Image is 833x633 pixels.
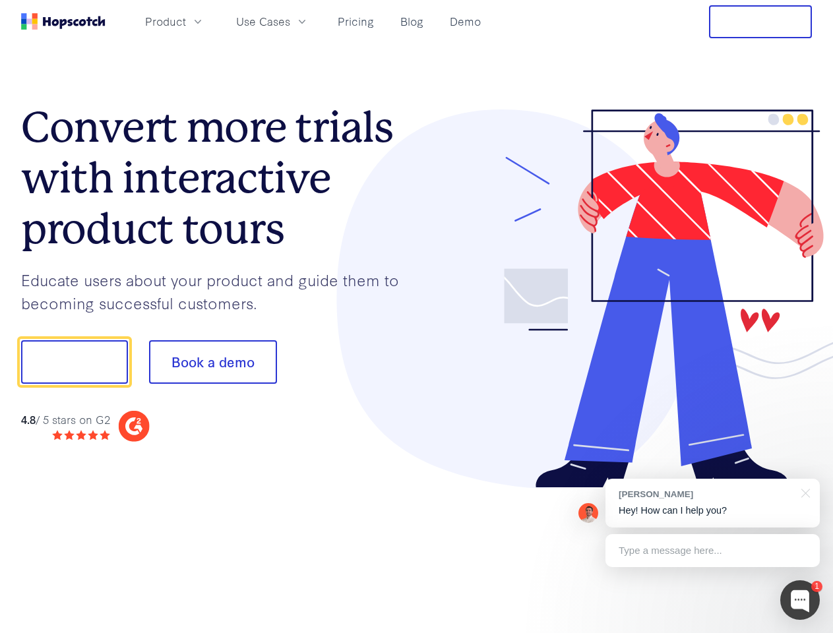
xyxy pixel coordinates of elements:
p: Educate users about your product and guide them to becoming successful customers. [21,268,417,314]
a: Demo [445,11,486,32]
div: 1 [811,581,822,592]
p: Hey! How can I help you? [619,504,807,518]
img: Mark Spera [578,503,598,523]
div: / 5 stars on G2 [21,411,110,428]
a: Blog [395,11,429,32]
h1: Convert more trials with interactive product tours [21,102,417,254]
div: [PERSON_NAME] [619,488,793,500]
strong: 4.8 [21,411,36,427]
button: Product [137,11,212,32]
button: Use Cases [228,11,317,32]
div: Type a message here... [605,534,820,567]
span: Use Cases [236,13,290,30]
button: Show me! [21,340,128,384]
a: Pricing [332,11,379,32]
button: Free Trial [709,5,812,38]
span: Product [145,13,186,30]
a: Home [21,13,106,30]
button: Book a demo [149,340,277,384]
